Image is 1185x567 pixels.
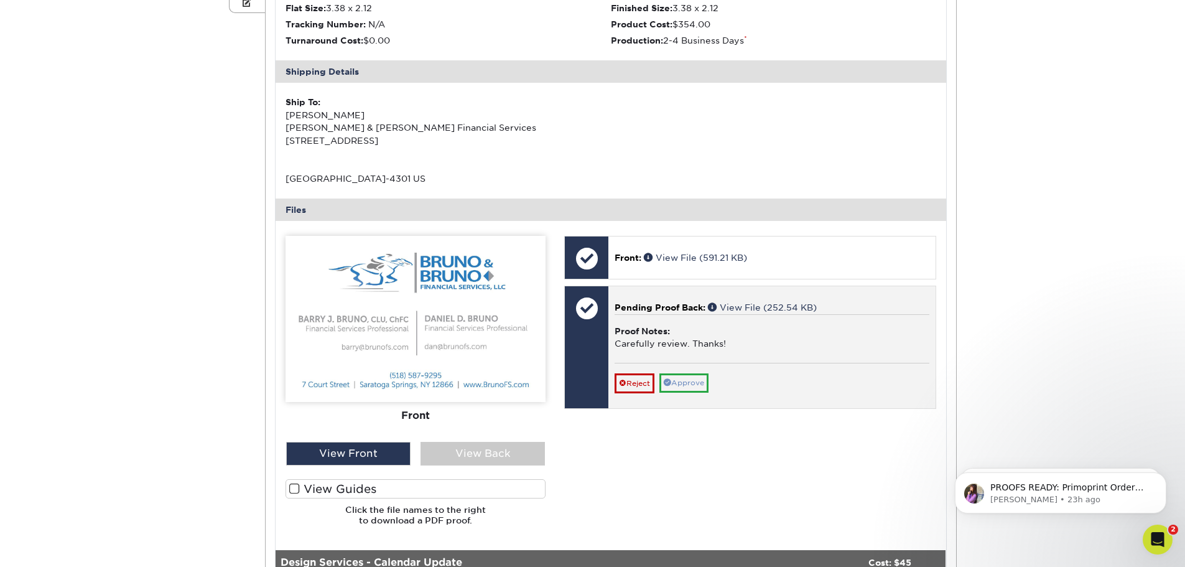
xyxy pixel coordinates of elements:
li: 2-4 Business Days [611,34,936,47]
span: Front: [615,253,641,263]
span: 2 [1168,525,1178,535]
div: View Front [286,442,411,466]
li: $354.00 [611,18,936,30]
p: Message from Erica, sent 23h ago [54,48,215,59]
strong: Tracking Number: [286,19,366,29]
h6: Click the file names to the right to download a PDF proof. [286,505,546,535]
li: $0.00 [286,34,611,47]
span: Pending Proof Back: [615,302,705,312]
li: 3.38 x 2.12 [611,2,936,14]
div: Front [286,402,546,429]
div: [PERSON_NAME] [PERSON_NAME] & [PERSON_NAME] Financial Services [STREET_ADDRESS] [GEOGRAPHIC_DATA]... [286,96,611,185]
strong: Proof Notes: [615,326,670,336]
strong: Product Cost: [611,19,672,29]
a: Reject [615,373,654,393]
div: Carefully review. Thanks! [615,314,929,363]
span: N/A [368,19,385,29]
div: View Back [421,442,545,466]
strong: Ship To: [286,97,320,107]
iframe: Intercom live chat [1143,525,1173,555]
a: View File (252.54 KB) [708,302,817,312]
a: Approve [659,373,709,393]
strong: Production: [611,35,663,45]
label: View Guides [286,479,546,499]
div: Files [276,199,946,221]
div: Shipping Details [276,60,946,83]
iframe: Intercom notifications message [936,446,1185,533]
span: PROOFS READY: Primoprint Order 25929-35124-33242 Thank you for placing your print order with Prim... [54,36,208,269]
strong: Flat Size: [286,3,326,13]
strong: Turnaround Cost: [286,35,363,45]
a: View File (591.21 KB) [644,253,747,263]
strong: Finished Size: [611,3,672,13]
li: 3.38 x 2.12 [286,2,611,14]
